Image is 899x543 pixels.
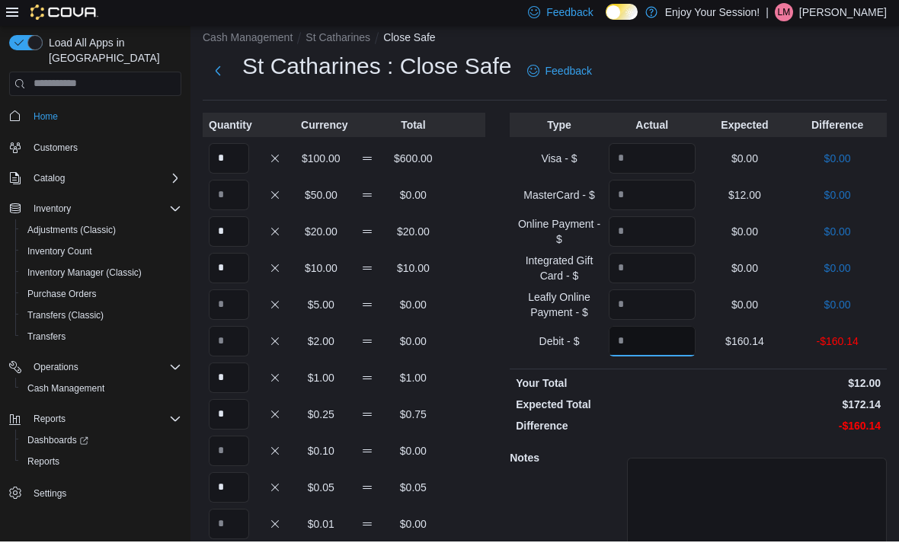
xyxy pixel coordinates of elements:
[510,444,624,474] h5: Notes
[393,445,434,460] p: $0.00
[794,335,881,350] p: -$160.14
[609,119,696,134] p: Actual
[27,411,72,430] button: Reports
[702,377,881,392] p: $12.00
[393,299,434,314] p: $0.00
[27,140,84,158] a: Customers
[15,242,187,264] button: Inventory Count
[27,359,181,378] span: Operations
[702,225,789,241] p: $0.00
[516,377,695,392] p: Your Total
[15,306,187,327] button: Transfers (Classic)
[34,112,58,124] span: Home
[27,359,85,378] button: Operations
[43,37,181,67] span: Load All Apps in [GEOGRAPHIC_DATA]
[21,286,103,305] a: Purchase Orders
[301,119,341,134] p: Currency
[545,65,592,80] span: Feedback
[301,225,341,241] p: $20.00
[209,291,249,321] input: Quantity
[34,143,78,155] span: Customers
[27,109,64,127] a: Home
[21,308,181,326] span: Transfers (Classic)
[702,189,789,204] p: $12.00
[794,119,881,134] p: Difference
[702,262,789,277] p: $0.00
[21,381,181,399] span: Cash Management
[27,332,66,344] span: Transfers
[21,381,110,399] a: Cash Management
[516,218,603,248] p: Online Payment - $
[301,481,341,497] p: $0.05
[209,254,249,285] input: Quantity
[702,335,789,350] p: $160.14
[3,138,187,160] button: Customers
[3,410,187,431] button: Reports
[209,364,249,394] input: Quantity
[794,189,881,204] p: $0.00
[209,218,249,248] input: Quantity
[21,286,181,305] span: Purchase Orders
[794,299,881,314] p: $0.00
[242,53,512,83] h1: St Catharines : Close Safe
[609,145,696,175] input: Quantity
[516,254,603,285] p: Integrated Gift Card - $
[301,335,341,350] p: $2.00
[21,244,181,262] span: Inventory Count
[301,408,341,423] p: $0.25
[546,6,593,21] span: Feedback
[209,145,249,175] input: Quantity
[301,262,341,277] p: $10.00
[34,174,65,186] span: Catalog
[27,201,181,219] span: Inventory
[203,57,233,88] button: Next
[21,329,181,347] span: Transfers
[383,33,435,45] button: Close Safe
[702,420,881,435] p: -$160.14
[209,510,249,541] input: Quantity
[209,474,249,504] input: Quantity
[27,457,59,469] span: Reports
[799,5,887,23] p: [PERSON_NAME]
[27,486,72,504] a: Settings
[209,181,249,212] input: Quantity
[301,299,341,314] p: $5.00
[3,200,187,221] button: Inventory
[15,327,187,349] button: Transfers
[606,5,638,21] input: Dark Mode
[606,21,606,22] span: Dark Mode
[27,171,71,189] button: Catalog
[3,483,187,505] button: Settings
[393,189,434,204] p: $0.00
[15,452,187,474] button: Reports
[393,262,434,277] p: $10.00
[301,372,341,387] p: $1.00
[15,221,187,242] button: Adjustments (Classic)
[516,189,603,204] p: MasterCard - $
[21,244,98,262] a: Inventory Count
[516,335,603,350] p: Debit - $
[393,481,434,497] p: $0.05
[778,5,791,23] span: LM
[301,445,341,460] p: $0.10
[27,139,181,158] span: Customers
[34,489,66,501] span: Settings
[393,372,434,387] p: $1.00
[209,119,249,134] p: Quantity
[15,379,187,401] button: Cash Management
[21,265,181,283] span: Inventory Manager (Classic)
[3,169,187,190] button: Catalog
[21,454,66,472] a: Reports
[21,265,148,283] a: Inventory Manager (Classic)
[203,33,293,45] button: Cash Management
[794,225,881,241] p: $0.00
[3,107,187,129] button: Home
[516,152,603,168] p: Visa - $
[27,201,77,219] button: Inventory
[34,414,66,426] span: Reports
[3,358,187,379] button: Operations
[702,299,789,314] p: $0.00
[27,484,181,503] span: Settings
[21,433,181,451] span: Dashboards
[301,152,341,168] p: $100.00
